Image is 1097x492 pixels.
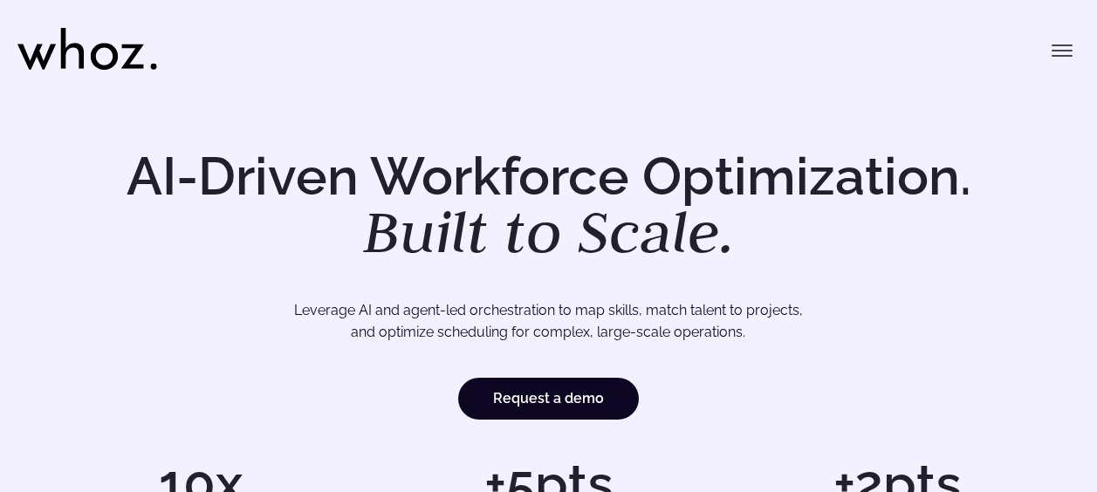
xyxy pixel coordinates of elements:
[363,193,735,270] em: Built to Scale.
[102,150,996,262] h1: AI-Driven Workforce Optimization.
[458,378,639,420] a: Request a demo
[1045,33,1080,68] button: Toggle menu
[86,299,1011,344] p: Leverage AI and agent-led orchestration to map skills, match talent to projects, and optimize sch...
